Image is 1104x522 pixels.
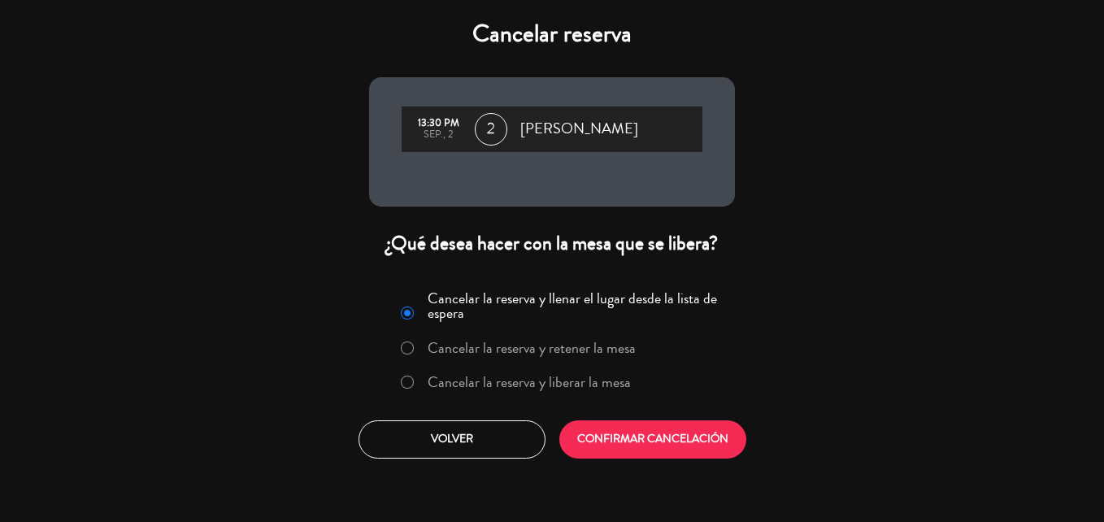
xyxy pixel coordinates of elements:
div: 13:30 PM [410,118,467,129]
div: ¿Qué desea hacer con la mesa que se libera? [369,231,735,256]
label: Cancelar la reserva y llenar el lugar desde la lista de espera [428,291,725,320]
div: sep., 2 [410,129,467,141]
label: Cancelar la reserva y liberar la mesa [428,375,631,389]
h4: Cancelar reserva [369,20,735,49]
span: 2 [475,113,507,146]
button: Volver [359,420,545,459]
span: [PERSON_NAME] [520,117,638,141]
button: CONFIRMAR CANCELACIÓN [559,420,746,459]
label: Cancelar la reserva y retener la mesa [428,341,636,355]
